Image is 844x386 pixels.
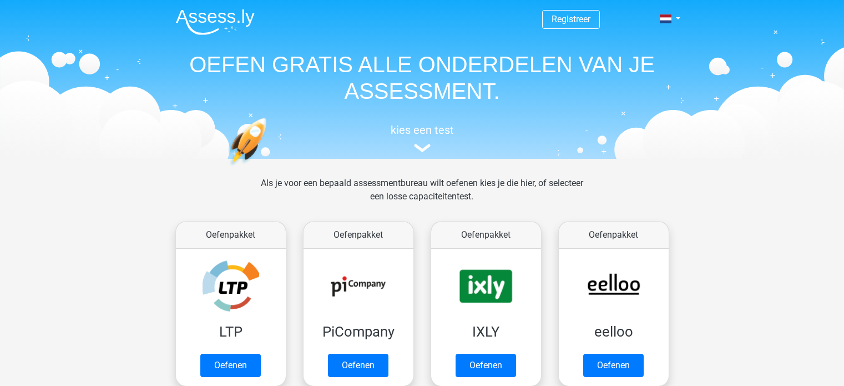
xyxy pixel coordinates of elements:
a: Registreer [552,14,590,24]
a: kies een test [167,123,678,153]
img: oefenen [228,118,310,218]
h5: kies een test [167,123,678,137]
a: Oefenen [328,354,388,377]
a: Oefenen [583,354,644,377]
img: assessment [414,144,431,152]
div: Als je voor een bepaald assessmentbureau wilt oefenen kies je die hier, of selecteer een losse ca... [252,177,592,217]
h1: OEFEN GRATIS ALLE ONDERDELEN VAN JE ASSESSMENT. [167,51,678,104]
img: Assessly [176,9,255,35]
a: Oefenen [200,354,261,377]
a: Oefenen [456,354,516,377]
